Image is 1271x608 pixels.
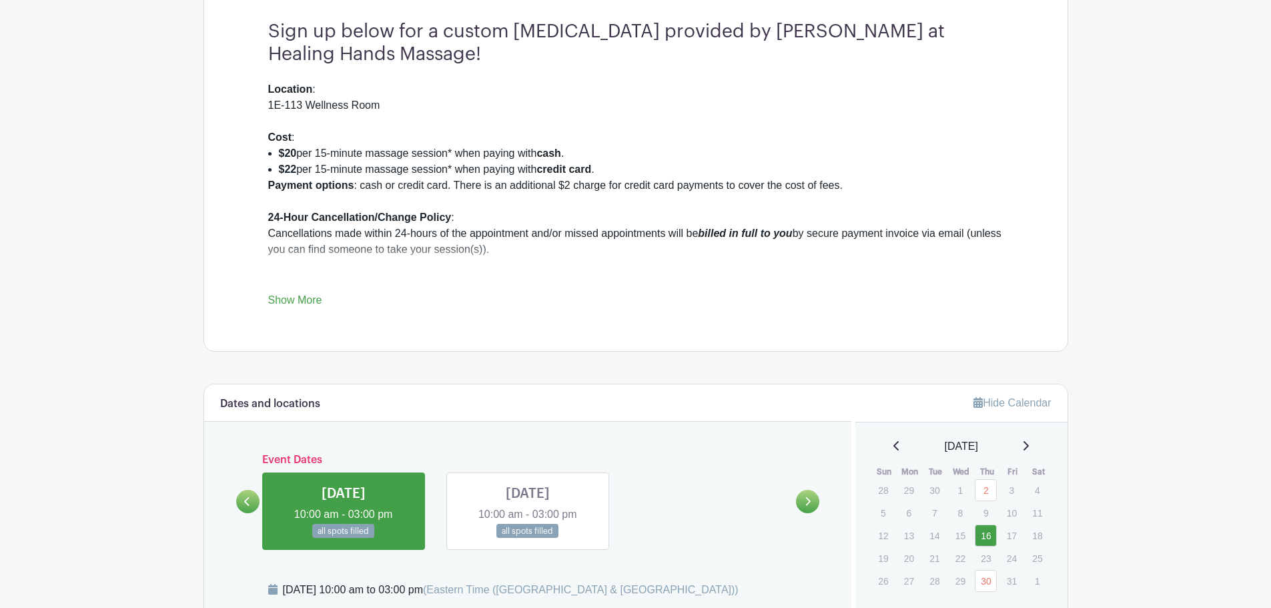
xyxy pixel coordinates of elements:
[945,438,978,454] span: [DATE]
[1001,480,1023,501] p: 3
[279,164,297,175] strong: $22
[898,480,920,501] p: 29
[949,480,971,501] p: 1
[973,397,1051,408] a: Hide Calendar
[260,454,797,467] h6: Event Dates
[949,525,971,546] p: 15
[949,503,971,523] p: 8
[949,571,971,591] p: 29
[975,570,997,592] a: 30
[536,147,560,159] strong: cash
[898,548,920,569] p: 20
[268,83,313,95] strong: Location
[949,548,971,569] p: 22
[872,571,894,591] p: 26
[536,164,591,175] strong: credit card
[268,212,452,223] strong: 24-Hour Cancellation/Change Policy
[1025,465,1051,479] th: Sat
[268,131,292,143] strong: Cost
[220,398,320,410] h6: Dates and locations
[974,465,1000,479] th: Thu
[279,162,1003,178] li: per 15-minute massage session* when paying with .
[1001,571,1023,591] p: 31
[1026,480,1048,501] p: 4
[923,525,945,546] p: 14
[423,584,739,595] span: (Eastern Time ([GEOGRAPHIC_DATA] & [GEOGRAPHIC_DATA]))
[1026,548,1048,569] p: 25
[872,548,894,569] p: 19
[975,525,997,547] a: 16
[898,525,920,546] p: 13
[1000,465,1026,479] th: Fri
[1026,571,1048,591] p: 1
[923,571,945,591] p: 28
[871,465,897,479] th: Sun
[1001,525,1023,546] p: 17
[949,465,975,479] th: Wed
[898,571,920,591] p: 27
[923,548,945,569] p: 21
[268,180,354,191] strong: Payment options
[698,228,792,239] em: billed in full to you
[279,145,1003,162] li: per 15-minute massage session* when paying with .
[268,21,1003,65] h3: Sign up below for a custom [MEDICAL_DATA] provided by [PERSON_NAME] at Healing Hands Massage!
[268,178,1003,370] div: : cash or credit card. There is an additional $2 charge for credit card payments to cover the cos...
[1026,503,1048,523] p: 11
[923,480,945,501] p: 30
[283,582,739,598] div: [DATE] 10:00 am to 03:00 pm
[975,479,997,501] a: 2
[897,465,923,479] th: Mon
[872,503,894,523] p: 5
[923,503,945,523] p: 7
[1001,503,1023,523] p: 10
[923,465,949,479] th: Tue
[1001,548,1023,569] p: 24
[268,81,1003,145] div: : 1E-113 Wellness Room :
[1026,525,1048,546] p: 18
[872,525,894,546] p: 12
[975,503,997,523] p: 9
[898,503,920,523] p: 6
[975,548,997,569] p: 23
[268,294,322,311] a: Show More
[279,147,297,159] strong: $20
[872,480,894,501] p: 28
